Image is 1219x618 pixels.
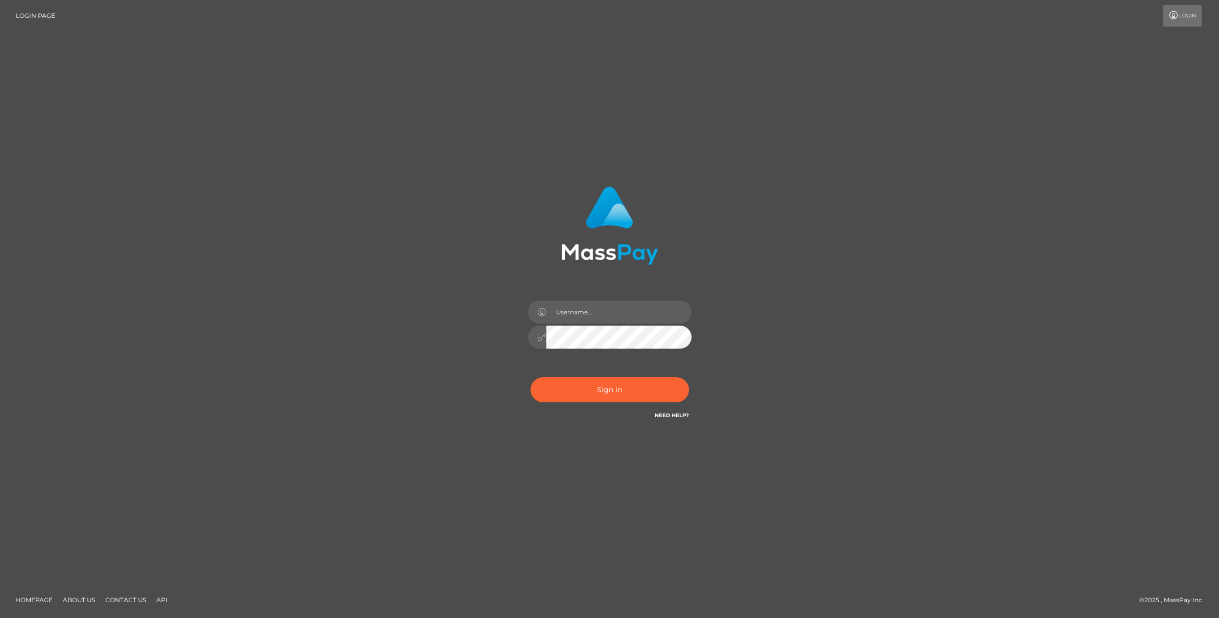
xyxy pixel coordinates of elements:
a: About Us [59,592,99,608]
a: Homepage [11,592,57,608]
a: Need Help? [655,412,689,419]
a: API [152,592,172,608]
input: Username... [546,301,692,324]
a: Login [1163,5,1202,27]
button: Sign in [531,377,689,402]
img: MassPay Login [561,187,658,265]
div: © 2025 , MassPay Inc. [1139,594,1211,606]
a: Contact Us [101,592,150,608]
a: Login Page [16,5,55,27]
